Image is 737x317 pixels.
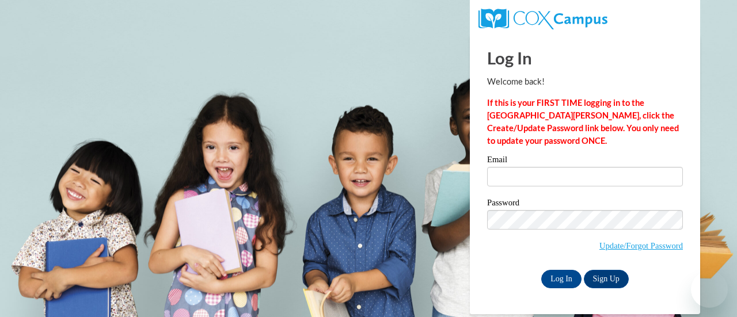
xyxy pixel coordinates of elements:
strong: If this is your FIRST TIME logging in to the [GEOGRAPHIC_DATA][PERSON_NAME], click the Create/Upd... [487,98,679,146]
p: Welcome back! [487,75,683,88]
label: Password [487,198,683,210]
input: Log In [541,270,582,288]
img: COX Campus [478,9,607,29]
a: Update/Forgot Password [599,241,683,250]
label: Email [487,155,683,167]
a: Sign Up [584,270,629,288]
h1: Log In [487,46,683,70]
iframe: Button to launch messaging window [691,271,728,308]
